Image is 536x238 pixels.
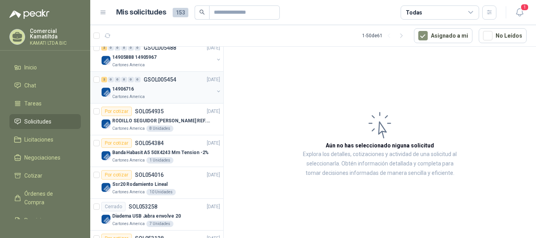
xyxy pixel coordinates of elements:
[207,203,220,211] p: [DATE]
[90,199,223,231] a: CerradoSOL053258[DATE] Company LogoDiadema USB Jabra envolve 20Cartones America7 Unidades
[207,44,220,52] p: [DATE]
[101,119,111,129] img: Company Logo
[128,77,134,82] div: 0
[146,125,173,132] div: 8 Unidades
[144,45,176,51] p: GSOL005488
[24,117,51,126] span: Solicitudes
[101,56,111,65] img: Company Logo
[24,189,73,207] span: Órdenes de Compra
[207,171,220,179] p: [DATE]
[24,63,37,72] span: Inicio
[207,76,220,84] p: [DATE]
[112,189,145,195] p: Cartones America
[115,45,120,51] div: 0
[112,62,145,68] p: Cartones America
[101,214,111,224] img: Company Logo
[116,7,166,18] h1: Mis solicitudes
[30,28,81,39] p: Comercial Kamatiltda
[30,41,81,45] p: KAMATI LTDA BIC
[9,150,81,165] a: Negociaciones
[9,168,81,183] a: Cotizar
[101,45,107,51] div: 2
[135,45,140,51] div: 0
[9,60,81,75] a: Inicio
[121,45,127,51] div: 0
[108,45,114,51] div: 0
[112,125,145,132] p: Cartones America
[90,135,223,167] a: Por cotizarSOL054384[DATE] Company LogoBanda Habasit A5 50X4243 Mm Tension -2%Cartones America1 U...
[512,5,527,20] button: 1
[24,171,42,180] span: Cotizar
[326,141,434,150] h3: Aún no has seleccionado niguna solicitud
[9,9,49,19] img: Logo peakr
[406,8,422,17] div: Todas
[90,167,223,199] a: Por cotizarSOL054016[DATE] Company LogoSsr20 Rodamiento LinealCartones America10 Unidades
[24,153,60,162] span: Negociaciones
[207,140,220,147] p: [DATE]
[146,221,173,227] div: 7 Unidades
[24,216,53,225] span: Remisiones
[520,4,529,11] span: 1
[24,81,36,90] span: Chat
[90,104,223,135] a: Por cotizarSOL054935[DATE] Company LogoRODILLO SEGUIDOR [PERSON_NAME] REF. NATV-17-PPA [PERSON_NA...
[101,77,107,82] div: 2
[146,189,176,195] div: 10 Unidades
[414,28,472,43] button: Asignado a mi
[112,85,134,93] p: 14906716
[9,132,81,147] a: Licitaciones
[112,117,210,125] p: RODILLO SEGUIDOR [PERSON_NAME] REF. NATV-17-PPA [PERSON_NAME]
[173,8,188,17] span: 153
[121,77,127,82] div: 0
[112,94,145,100] p: Cartones America
[199,9,205,15] span: search
[112,149,209,156] p: Banda Habasit A5 50X4243 Mm Tension -2%
[479,28,527,43] button: No Leídos
[146,157,173,164] div: 1 Unidades
[9,114,81,129] a: Solicitudes
[24,135,53,144] span: Licitaciones
[101,151,111,160] img: Company Logo
[9,96,81,111] a: Tareas
[112,157,145,164] p: Cartones America
[101,75,222,100] a: 2 0 0 0 0 0 GSOL005454[DATE] Company Logo14906716Cartones America
[135,172,164,178] p: SOL054016
[135,77,140,82] div: 0
[115,77,120,82] div: 0
[128,45,134,51] div: 0
[112,54,157,61] p: 14905888 14905967
[112,221,145,227] p: Cartones America
[135,109,164,114] p: SOL054935
[101,43,222,68] a: 2 0 0 0 0 0 GSOL005488[DATE] Company Logo14905888 14905967Cartones America
[9,186,81,210] a: Órdenes de Compra
[129,204,157,209] p: SOL053258
[101,202,126,211] div: Cerrado
[101,138,132,148] div: Por cotizar
[112,181,168,188] p: Ssr20 Rodamiento Lineal
[144,77,176,82] p: GSOL005454
[101,87,111,97] img: Company Logo
[302,150,458,178] p: Explora los detalles, cotizaciones y actividad de una solicitud al seleccionarla. Obtén informaci...
[9,78,81,93] a: Chat
[101,170,132,180] div: Por cotizar
[101,107,132,116] div: Por cotizar
[108,77,114,82] div: 0
[9,213,81,228] a: Remisiones
[135,140,164,146] p: SOL054384
[207,108,220,115] p: [DATE]
[362,29,408,42] div: 1 - 50 de 61
[101,183,111,192] img: Company Logo
[112,213,181,220] p: Diadema USB Jabra envolve 20
[24,99,42,108] span: Tareas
